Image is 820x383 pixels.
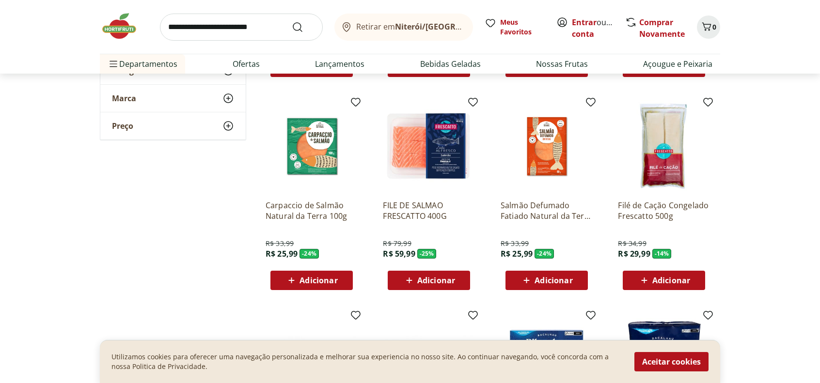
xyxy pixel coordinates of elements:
span: R$ 34,99 [618,239,646,248]
a: Carpaccio de Salmão Natural da Terra 100g [266,200,358,221]
button: Submit Search [292,21,315,33]
span: Adicionar [417,276,455,284]
b: Niterói/[GEOGRAPHIC_DATA] [395,21,505,32]
span: R$ 33,99 [266,239,294,248]
img: Filé de Cação Congelado Frescatto 500g [618,100,710,192]
button: Aceitar cookies [634,352,709,371]
img: FILE DE SALMAO FRESCATTO 400G [383,100,475,192]
span: Adicionar [300,276,337,284]
a: Lançamentos [315,58,364,70]
span: - 25 % [417,249,437,259]
span: R$ 29,99 [618,248,650,259]
a: Comprar Novamente [639,17,685,39]
button: Adicionar [623,271,705,290]
a: Entrar [572,17,597,28]
span: R$ 79,99 [383,239,411,248]
span: R$ 25,99 [501,248,533,259]
span: Preço [112,121,133,131]
button: Carrinho [697,15,720,39]
span: R$ 59,99 [383,248,415,259]
a: Nossas Frutas [536,58,588,70]
span: ou [572,16,615,40]
a: Criar conta [572,17,625,39]
button: Menu [108,52,119,76]
a: Açougue e Peixaria [643,58,712,70]
span: - 14 % [652,249,672,259]
span: Adicionar [535,276,572,284]
button: Retirar emNiterói/[GEOGRAPHIC_DATA] [334,14,473,41]
span: Meus Favoritos [500,17,545,37]
img: Hortifruti [100,12,148,41]
span: Marca [112,93,136,103]
a: FILE DE SALMAO FRESCATTO 400G [383,200,475,221]
a: Meus Favoritos [485,17,545,37]
p: Utilizamos cookies para oferecer uma navegação personalizada e melhorar sua experiencia no nosso ... [111,352,623,371]
span: - 24 % [535,249,554,259]
a: Filé de Cação Congelado Frescatto 500g [618,200,710,221]
button: Preço [100,112,246,139]
span: Retirar em [356,22,463,31]
a: Salmão Defumado Fatiado Natural da Terra 80g [501,200,593,221]
span: R$ 25,99 [266,248,298,259]
button: Adicionar [388,271,470,290]
button: Marca [100,85,246,112]
button: Adicionar [270,271,353,290]
img: Salmão Defumado Fatiado Natural da Terra 80g [501,100,593,192]
button: Adicionar [505,271,588,290]
span: 0 [712,22,716,31]
span: Adicionar [652,276,690,284]
input: search [160,14,323,41]
span: R$ 33,99 [501,239,529,248]
a: Ofertas [233,58,260,70]
span: - 24 % [300,249,319,259]
span: Departamentos [108,52,177,76]
a: Bebidas Geladas [420,58,481,70]
img: Carpaccio de Salmão Natural da Terra 100g [266,100,358,192]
